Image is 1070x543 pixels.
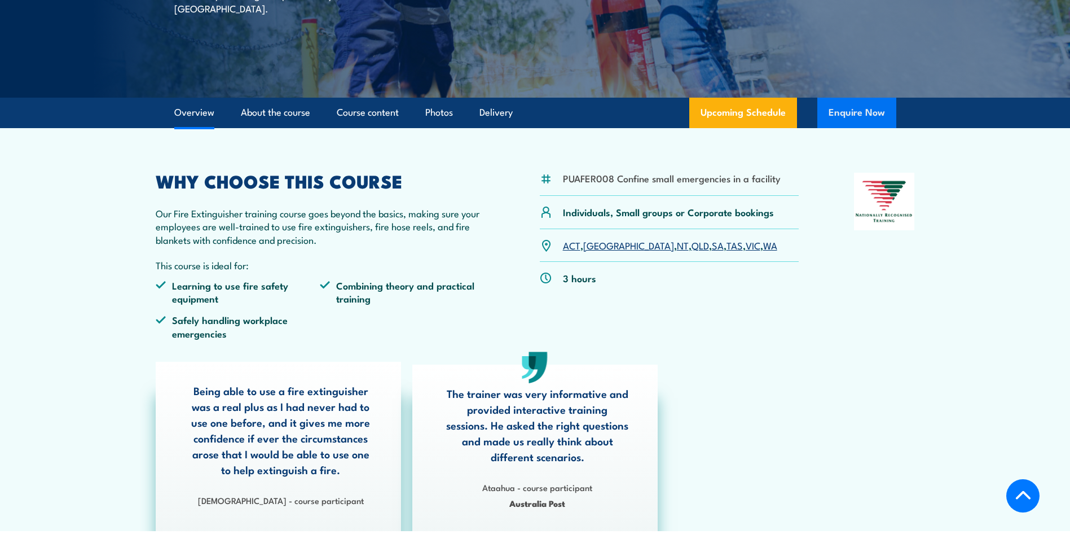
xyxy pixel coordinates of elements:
span: Australia Post [446,497,629,510]
a: Delivery [479,98,513,128]
a: Overview [174,98,214,128]
button: Enquire Now [817,98,896,128]
a: About the course [241,98,310,128]
a: [GEOGRAPHIC_DATA] [583,238,674,252]
li: PUAFER008 Confine small emergencies in a facility [563,172,781,185]
a: NT [677,238,689,252]
p: , , , , , , , [563,239,777,252]
p: Being able to use a fire extinguisher was a real plus as I had never had to use one before, and i... [189,383,373,478]
li: Learning to use fire safety equipment [156,279,320,305]
p: Individuals, Small groups or Corporate bookings [563,205,774,218]
a: TAS [726,238,743,252]
a: Upcoming Schedule [689,98,797,128]
h2: WHY CHOOSE THIS COURSE [156,173,485,189]
a: Course content [337,98,399,128]
strong: Ataahua - course participant [482,481,592,493]
a: SA [712,238,724,252]
li: Combining theory and practical training [320,279,485,305]
p: The trainer was very informative and provided interactive training sessions. He asked the right q... [446,386,629,465]
strong: [DEMOGRAPHIC_DATA] - course participant [198,494,364,506]
a: WA [763,238,777,252]
a: QLD [692,238,709,252]
p: This course is ideal for: [156,259,485,271]
p: Our Fire Extinguisher training course goes beyond the basics, making sure your employees are well... [156,207,485,246]
a: VIC [746,238,760,252]
a: Photos [425,98,453,128]
a: ACT [563,238,580,252]
li: Safely handling workplace emergencies [156,313,320,340]
p: 3 hours [563,271,596,284]
img: Nationally Recognised Training logo. [854,173,915,230]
